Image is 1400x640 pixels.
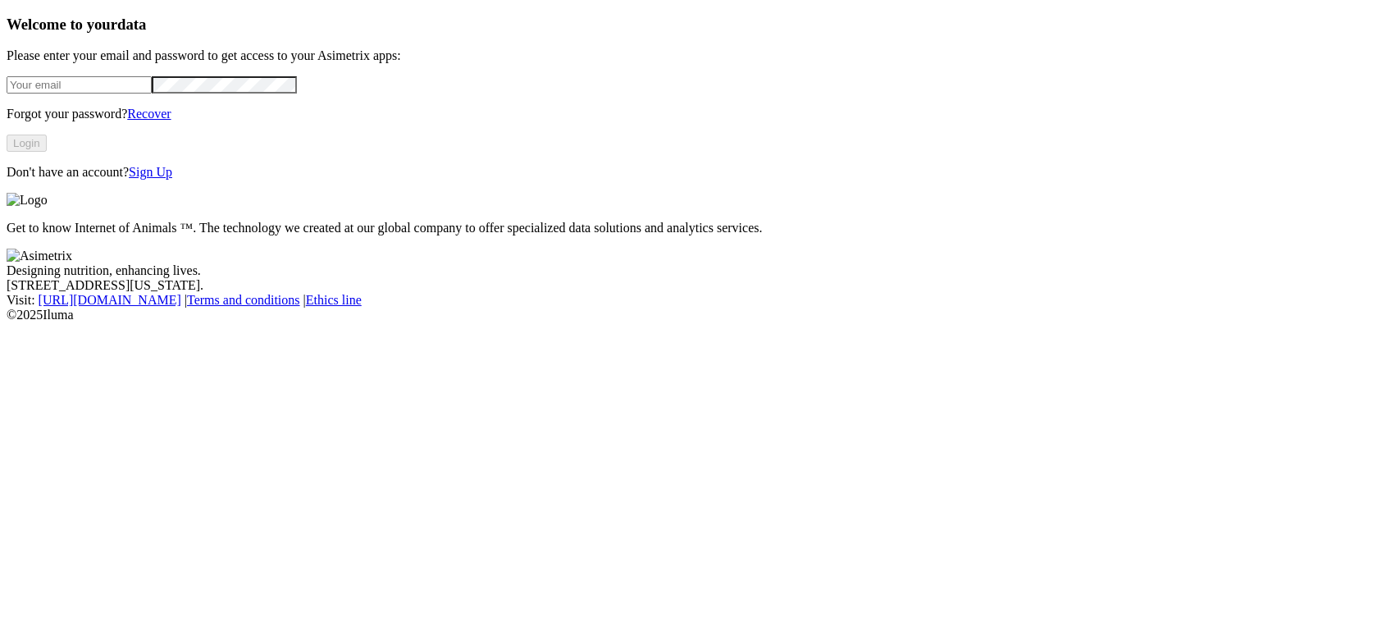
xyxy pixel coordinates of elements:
div: [STREET_ADDRESS][US_STATE]. [7,278,1393,293]
input: Your email [7,76,152,94]
h3: Welcome to your [7,16,1393,34]
a: Terms and conditions [187,293,300,307]
p: Get to know Internet of Animals ™. The technology we created at our global company to offer speci... [7,221,1393,235]
a: Ethics line [306,293,362,307]
div: Designing nutrition, enhancing lives. [7,263,1393,278]
a: Sign Up [129,165,172,179]
div: Visit : | | [7,293,1393,308]
button: Login [7,135,47,152]
p: Please enter your email and password to get access to your Asimetrix apps: [7,48,1393,63]
p: Forgot your password? [7,107,1393,121]
img: Logo [7,193,48,208]
img: Asimetrix [7,249,72,263]
a: [URL][DOMAIN_NAME] [39,293,181,307]
a: Recover [127,107,171,121]
span: data [117,16,146,33]
p: Don't have an account? [7,165,1393,180]
div: © 2025 Iluma [7,308,1393,322]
